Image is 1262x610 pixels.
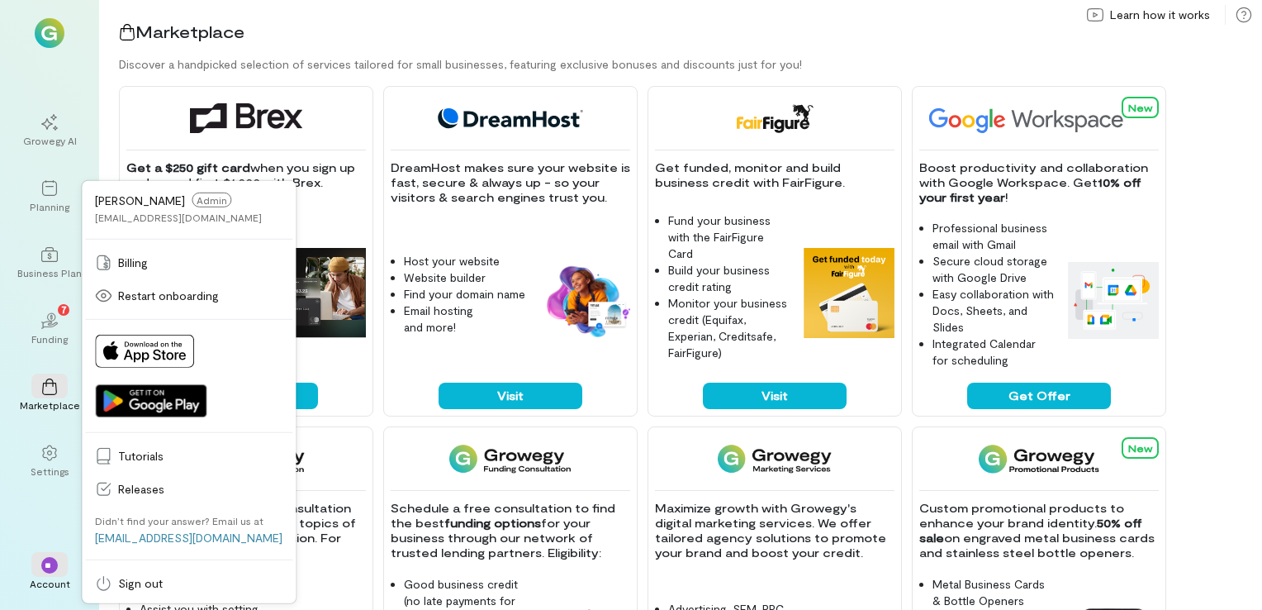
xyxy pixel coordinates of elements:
[668,212,790,262] li: Fund your business with the FairFigure Card
[31,332,68,346] div: Funding
[404,269,526,286] li: Website builder
[932,336,1055,369] li: Integrated Calendar for scheduling
[919,103,1162,133] img: Google Workspace
[444,516,541,530] strong: funding options
[967,383,1111,409] button: Get Offer
[655,160,894,190] p: Get funded, monitor and build business credit with FairFigure.
[190,103,302,133] img: Brex
[668,295,790,361] li: Monitor your business credit (Equifax, Experian, Creditsafe, FairFigure)
[126,160,250,174] strong: Get a $250 gift card
[932,576,1055,609] li: Metal Business Cards & Bottle Openers
[30,577,70,590] div: Account
[703,383,847,409] button: Visit
[439,383,582,409] button: Visit
[118,255,282,271] span: Billing
[1128,442,1152,454] span: New
[118,481,282,498] span: Releases
[404,286,526,303] li: Find your domain name
[404,253,526,269] li: Host your website
[20,167,79,226] a: Planning
[20,101,79,160] a: Growegy AI
[126,160,366,190] p: when you sign up and spend first $1,000 with Brex.
[85,473,292,506] a: Releases
[1110,7,1210,23] span: Learn how it works
[919,175,1145,204] strong: 10% off your first year
[20,365,79,425] a: Marketplace
[20,299,79,359] a: Funding
[20,431,79,491] a: Settings
[804,248,894,339] img: FairFigure feature
[1128,102,1152,113] span: New
[20,398,80,412] div: Marketplace
[20,233,79,293] a: Business Plan
[919,516,1146,545] strong: 50% off sale
[95,335,194,368] img: Download on App Store
[391,160,630,205] p: DreamHost makes sure your website is fast, secure & always up - so your visitors & search engines...
[30,200,69,213] div: Planning
[668,262,790,295] li: Build your business credit rating
[118,448,282,465] span: Tutorials
[85,246,292,279] a: Billing
[85,440,292,473] a: Tutorials
[31,465,69,478] div: Settings
[919,160,1159,205] p: Boost productivity and collaboration with Google Workspace. Get !
[1068,262,1159,338] img: Google Workspace feature
[135,21,244,41] span: Marketplace
[95,211,262,224] div: [EMAIL_ADDRESS][DOMAIN_NAME]
[85,279,292,312] a: Restart onboarding
[118,575,282,592] span: Sign out
[404,303,526,336] li: Email hosting and more!
[655,501,894,560] p: Maximize growth with Growegy's digital marketing services. We offer tailored agency solutions to ...
[119,56,1262,73] div: Discover a handpicked selection of services tailored for small businesses, featuring exclusive bo...
[61,302,67,317] span: 7
[85,567,292,600] a: Sign out
[95,384,206,417] img: Get it on Google Play
[919,501,1159,560] p: Custom promotional products to enhance your brand identity. on engraved metal business cards and ...
[391,501,630,560] p: Schedule a free consultation to find the best for your business through our network of trusted le...
[95,193,185,207] span: [PERSON_NAME]
[95,514,263,527] div: Didn’t find your answer? Email us at
[932,253,1055,286] li: Secure cloud storage with Google Drive
[275,248,366,339] img: Brex feature
[539,263,630,339] img: DreamHost feature
[432,103,589,133] img: DreamHost
[192,193,231,207] span: Admin
[718,444,833,474] img: Growegy - Marketing Services
[932,220,1055,253] li: Professional business email with Gmail
[17,266,82,279] div: Business Plan
[23,134,77,147] div: Growegy AI
[118,288,282,304] span: Restart onboarding
[449,444,571,474] img: Funding Consultation
[979,444,1100,474] img: Growegy Promo Products
[95,531,282,545] a: [EMAIL_ADDRESS][DOMAIN_NAME]
[735,103,814,133] img: FairFigure
[932,286,1055,336] li: Easy collaboration with Docs, Sheets, and Slides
